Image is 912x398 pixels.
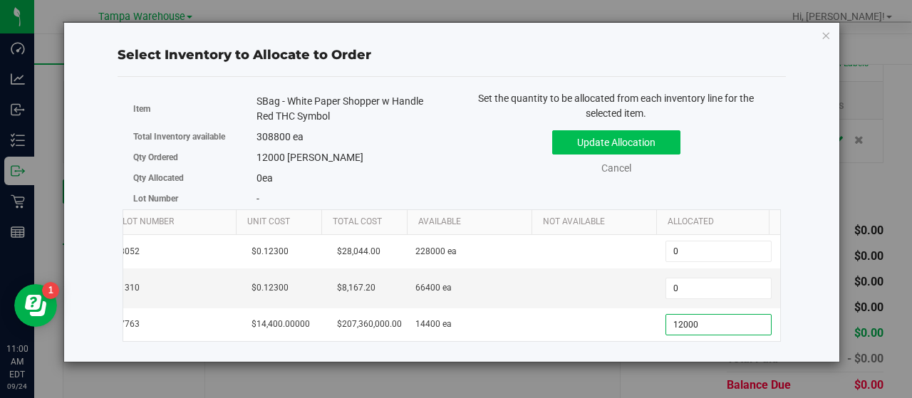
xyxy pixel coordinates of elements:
span: $0.12300 [244,241,296,262]
label: Item [133,103,256,115]
a: Lot Number [123,216,230,228]
input: 0 [666,241,771,261]
span: ea [256,172,273,184]
label: Lot Number [133,192,256,205]
span: $8,167.20 [330,278,383,298]
span: 0 [256,172,262,184]
button: Update Allocation [552,130,680,155]
label: Qty Ordered [133,151,256,164]
span: Set the quantity to be allocated from each inventory line for the selected item. [478,93,754,119]
label: Total Inventory available [133,130,256,143]
span: 8052 [120,245,227,258]
span: $14,400.00000 [244,314,317,335]
span: 14400 ea [415,318,452,331]
span: 1310 [120,281,227,295]
span: $0.12300 [244,278,296,298]
a: Unit Cost [247,216,316,228]
span: 12000 [256,152,285,163]
a: Available [418,216,526,228]
span: $28,044.00 [330,241,388,262]
span: - [256,193,259,204]
div: Select Inventory to Allocate to Order [118,46,786,65]
a: Total Cost [333,216,401,228]
label: Qty Allocated [133,172,256,184]
iframe: Resource center [14,284,57,327]
span: 308800 ea [256,131,304,142]
a: Not Available [543,216,651,228]
span: 66400 ea [415,281,452,295]
span: 228000 ea [415,245,457,258]
a: Cancel [601,162,631,174]
iframe: Resource center unread badge [42,282,59,299]
span: $207,360,000.00 [330,314,409,335]
span: 7763 [120,318,227,331]
span: [PERSON_NAME] [287,152,363,163]
input: 0 [666,278,771,298]
div: SBag - White Paper Shopper w Handle Red THC Symbol [256,94,441,124]
a: Allocated [668,216,775,228]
